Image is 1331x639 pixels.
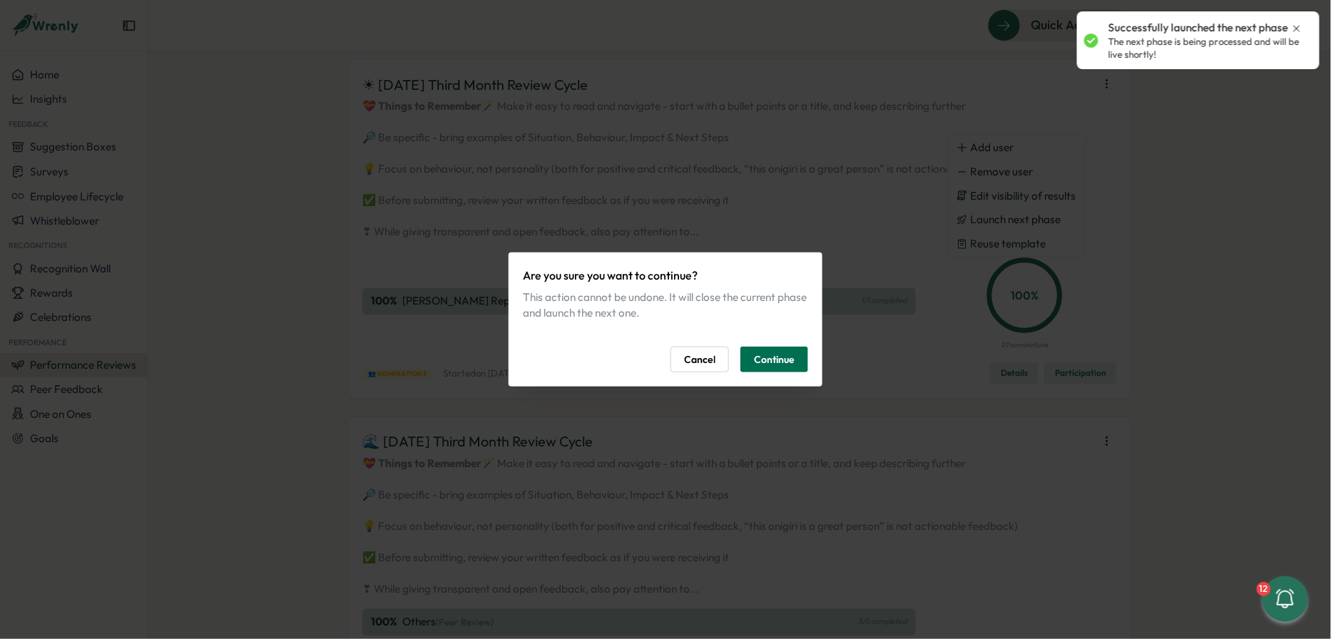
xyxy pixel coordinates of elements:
span: Continue [754,347,795,372]
div: This action cannot be undone. It will close the current phase and launch the next one. [523,290,808,321]
button: 12 [1263,576,1308,622]
button: Cancel [670,347,729,372]
button: Close notification [1291,23,1302,34]
div: 12 [1257,582,1271,596]
button: Continue [740,347,808,372]
p: Successfully launched the next phase [1108,20,1305,36]
p: Are you sure you want to continue? [523,267,808,285]
span: Cancel [684,347,715,372]
p: The next phase is being processed and will be live shortly! [1108,36,1305,61]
